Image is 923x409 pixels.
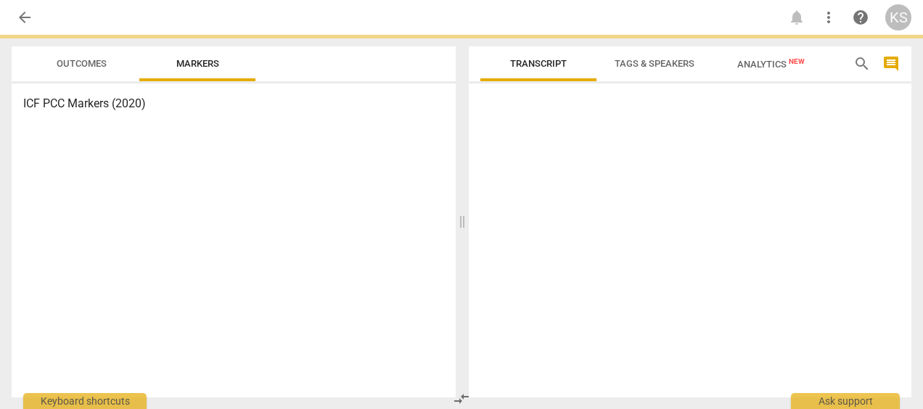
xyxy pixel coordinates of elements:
span: New [789,57,805,65]
span: compare_arrows [453,390,470,408]
span: Markers [176,58,219,69]
div: Keyboard shortcuts [23,393,147,409]
span: Tags & Speakers [615,58,694,69]
button: Search [850,52,874,75]
h3: ICF PCC Markers (2020) [23,95,444,112]
span: Analytics [737,59,805,70]
div: Ask support [791,393,900,409]
span: help [852,9,869,26]
button: Show/Hide comments [879,52,903,75]
a: Help [848,4,874,30]
span: comment [882,55,900,73]
span: Outcomes [57,58,107,69]
span: search [853,55,871,73]
span: more_vert [820,9,837,26]
span: arrow_back [16,9,33,26]
button: KS [885,4,911,30]
span: Transcript [510,58,567,69]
